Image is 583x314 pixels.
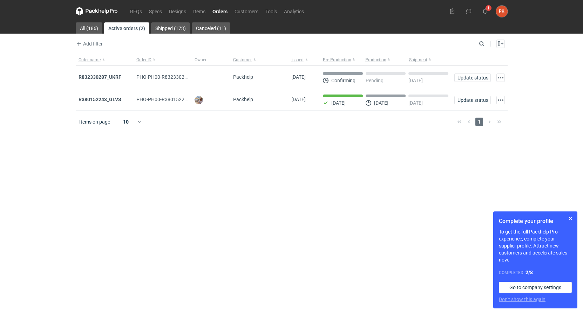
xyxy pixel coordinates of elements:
[408,54,452,65] button: Shipment
[499,282,572,293] a: Go to company settings
[195,96,203,104] img: Michał Palasek
[454,74,491,82] button: Update status
[499,228,572,263] p: To get the full Packhelp Pro experience, complete your supplier profile. Attract new customers an...
[79,97,121,102] a: R380152243_GLVS
[190,7,209,15] a: Items
[76,54,134,65] button: Order name
[79,118,110,125] span: Items on page
[499,217,572,225] h1: Complete your profile
[136,57,151,63] span: Order ID
[280,7,307,15] a: Analytics
[231,7,262,15] a: Customers
[74,40,103,48] button: Add filter
[496,6,508,17] div: Paulina Kempara
[291,74,306,80] span: 15/09/2025
[331,100,346,106] p: [DATE]
[291,57,304,63] span: Issued
[136,97,204,102] span: PHO-PH00-R380152243_GLVS
[454,96,491,104] button: Update status
[127,7,145,15] a: RFQs
[499,296,545,303] button: Don’t show this again
[233,57,252,63] span: Customer
[526,270,533,275] strong: 2 / 8
[496,74,505,82] button: Actions
[76,22,102,34] a: All (186)
[262,7,280,15] a: Tools
[233,74,253,80] span: Packhelp
[409,57,427,63] span: Shipment
[104,22,149,34] a: Active orders (2)
[145,7,165,15] a: Specs
[233,97,253,102] span: Packhelp
[195,57,206,63] span: Owner
[209,7,231,15] a: Orders
[477,40,500,48] input: Search
[165,7,190,15] a: Designs
[364,54,408,65] button: Production
[134,54,192,65] button: Order ID
[151,22,190,34] a: Shipped (173)
[75,40,103,48] span: Add filter
[374,100,388,106] p: [DATE]
[408,78,423,83] p: [DATE]
[475,118,483,126] span: 1
[408,100,423,106] p: [DATE]
[291,97,306,102] span: 03/09/2025
[115,117,137,127] div: 10
[323,57,351,63] span: Pre-Production
[365,57,386,63] span: Production
[79,74,121,80] a: R832330287_UKRF
[480,6,491,17] button: 1
[496,96,505,104] button: Actions
[136,74,204,80] span: PHO-PH00-R832330287_UKRF
[79,57,101,63] span: Order name
[496,6,508,17] button: PK
[457,75,488,80] span: Update status
[457,98,488,103] span: Update status
[230,54,289,65] button: Customer
[320,54,364,65] button: Pre-Production
[499,269,572,276] div: Completed:
[331,78,355,83] p: Confirming
[192,22,230,34] a: Canceled (11)
[366,78,384,83] p: Pending
[566,214,575,223] button: Skip for now
[289,54,320,65] button: Issued
[76,7,118,15] svg: Packhelp Pro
